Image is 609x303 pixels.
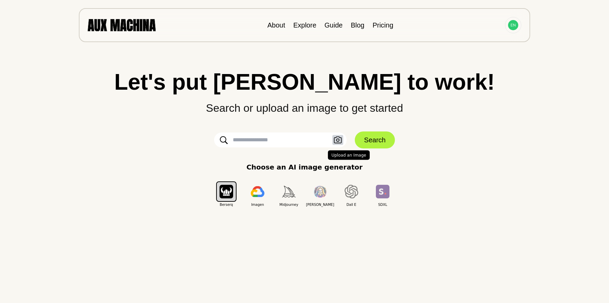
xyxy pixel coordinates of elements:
img: Avatar [508,20,518,30]
span: Berserq [211,202,242,207]
img: Midjourney [282,186,296,197]
a: Guide [325,21,343,29]
button: Search [355,131,395,148]
img: Dall E [345,185,358,198]
p: Choose an AI image generator [246,162,363,172]
span: Imagen [242,202,273,207]
a: Blog [351,21,364,29]
img: AUX MACHINA [88,19,156,31]
button: Upload an Image [332,135,343,145]
a: About [267,21,285,29]
img: Berserq [220,185,233,198]
span: SDXL [367,202,398,207]
img: Imagen [251,186,264,197]
span: [PERSON_NAME] [304,202,336,207]
h1: Let's put [PERSON_NAME] to work! [14,71,595,93]
p: Search or upload an image to get started [14,93,595,116]
span: Dall E [336,202,367,207]
img: Leonardo [313,185,327,198]
span: Midjourney [273,202,304,207]
a: Explore [293,21,316,29]
span: Upload an Image [328,150,369,160]
img: SDXL [376,185,389,198]
a: Pricing [372,21,393,29]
